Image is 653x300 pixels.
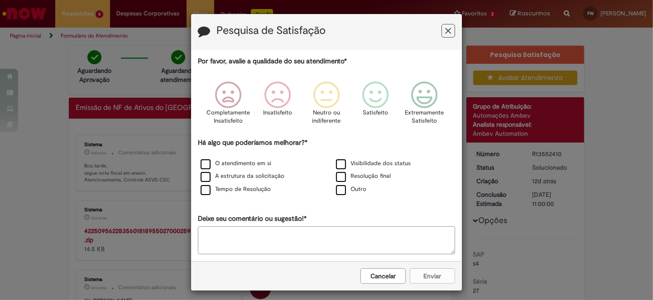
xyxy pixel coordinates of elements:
p: Neutro ou indiferente [310,109,343,125]
p: Insatisfeito [263,109,292,117]
div: Insatisfeito [254,75,301,137]
label: A estrutura da solicitação [201,172,284,181]
div: Completamente Insatisfeito [205,75,251,137]
label: Visibilidade dos status [336,159,411,168]
div: Satisfeito [352,75,399,137]
label: Pesquisa de Satisfação [216,25,326,37]
label: Tempo de Resolução [201,185,271,194]
div: Extremamente Satisfeito [401,75,447,137]
label: Deixe seu comentário ou sugestão!* [198,214,307,224]
p: Satisfeito [363,109,388,117]
button: Cancelar [360,268,406,284]
p: Extremamente Satisfeito [405,109,444,125]
label: Outro [336,185,366,194]
p: Completamente Insatisfeito [207,109,250,125]
label: Por favor, avalie a qualidade do seu atendimento* [198,57,347,66]
label: O atendimento em si [201,159,271,168]
div: Neutro ou indiferente [303,75,350,137]
label: Resolução final [336,172,391,181]
div: Há algo que poderíamos melhorar?* [198,138,455,196]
